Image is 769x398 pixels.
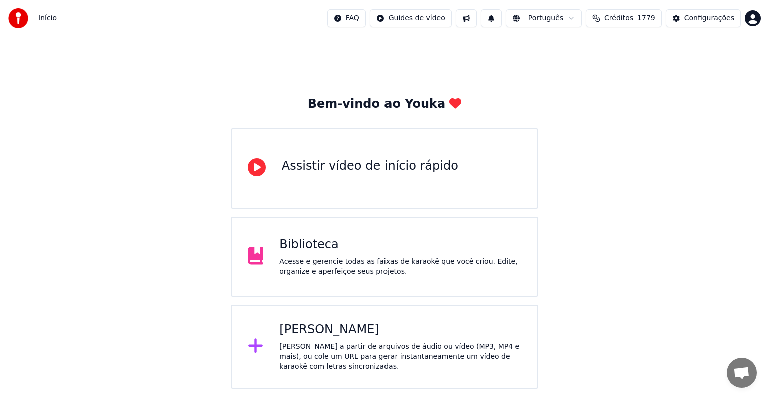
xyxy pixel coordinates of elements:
[282,158,458,174] div: Assistir vídeo de início rápido
[308,96,461,112] div: Bem-vindo ao Youka
[370,9,452,27] button: Guides de vídeo
[586,9,662,27] button: Créditos1779
[279,237,521,253] div: Biblioteca
[637,13,655,23] span: 1779
[279,322,521,338] div: [PERSON_NAME]
[38,13,57,23] nav: breadcrumb
[666,9,741,27] button: Configurações
[279,342,521,372] div: [PERSON_NAME] a partir de arquivos de áudio ou vídeo (MP3, MP4 e mais), ou cole um URL para gerar...
[8,8,28,28] img: youka
[279,257,521,277] div: Acesse e gerencie todas as faixas de karaokê que você criou. Edite, organize e aperfeiçoe seus pr...
[38,13,57,23] span: Início
[327,9,366,27] button: FAQ
[727,358,757,388] div: Bate-papo aberto
[604,13,633,23] span: Créditos
[684,13,734,23] div: Configurações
